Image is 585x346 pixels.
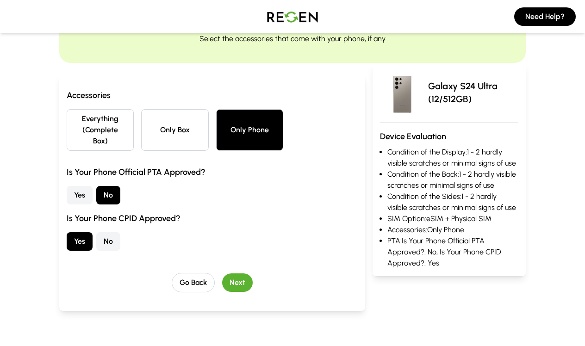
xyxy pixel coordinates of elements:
[514,7,576,26] button: Need Help?
[67,232,93,251] button: Yes
[67,212,358,225] h3: Is Your Phone CPID Approved?
[387,224,518,235] li: Accessories: Only Phone
[387,235,518,269] li: PTA: Is Your Phone Official PTA Approved?: No, Is Your Phone CPID Approved?: Yes
[96,232,120,251] button: No
[172,273,215,292] button: Go Back
[380,130,518,143] h3: Device Evaluation
[222,273,253,292] button: Next
[141,109,208,151] button: Only Box
[216,109,283,151] button: Only Phone
[380,70,424,115] img: Galaxy S24 Ultra
[67,166,358,179] h3: Is Your Phone Official PTA Approved?
[96,186,120,204] button: No
[387,213,518,224] li: SIM Option: eSIM + Physical SIM
[387,147,518,169] li: Condition of the Display: 1 - 2 hardly visible scratches or minimal signs of use
[428,80,518,105] p: Galaxy S24 Ultra (12/512GB)
[387,169,518,191] li: Condition of the Back: 1 - 2 hardly visible scratches or minimal signs of use
[67,89,358,102] h3: Accessories
[199,33,386,44] p: Select the accessories that come with your phone, if any
[387,191,518,213] li: Condition of the Sides: 1 - 2 hardly visible scratches or minimal signs of use
[67,186,93,204] button: Yes
[260,4,325,30] img: Logo
[67,109,134,151] button: Everything (Complete Box)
